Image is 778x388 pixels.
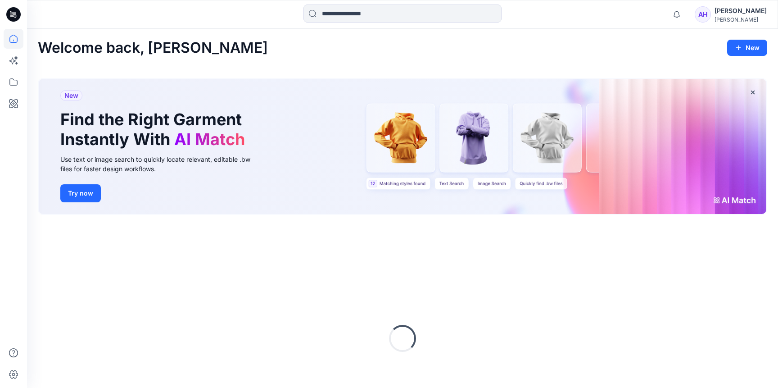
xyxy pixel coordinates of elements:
[60,155,263,173] div: Use text or image search to quickly locate relevant, editable .bw files for faster design workflows.
[715,5,767,16] div: [PERSON_NAME]
[64,90,78,101] span: New
[715,16,767,23] div: [PERSON_NAME]
[38,40,268,56] h2: Welcome back, [PERSON_NAME]
[60,110,249,149] h1: Find the Right Garment Instantly With
[174,129,245,149] span: AI Match
[60,184,101,202] button: Try now
[727,40,767,56] button: New
[695,6,711,23] div: AH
